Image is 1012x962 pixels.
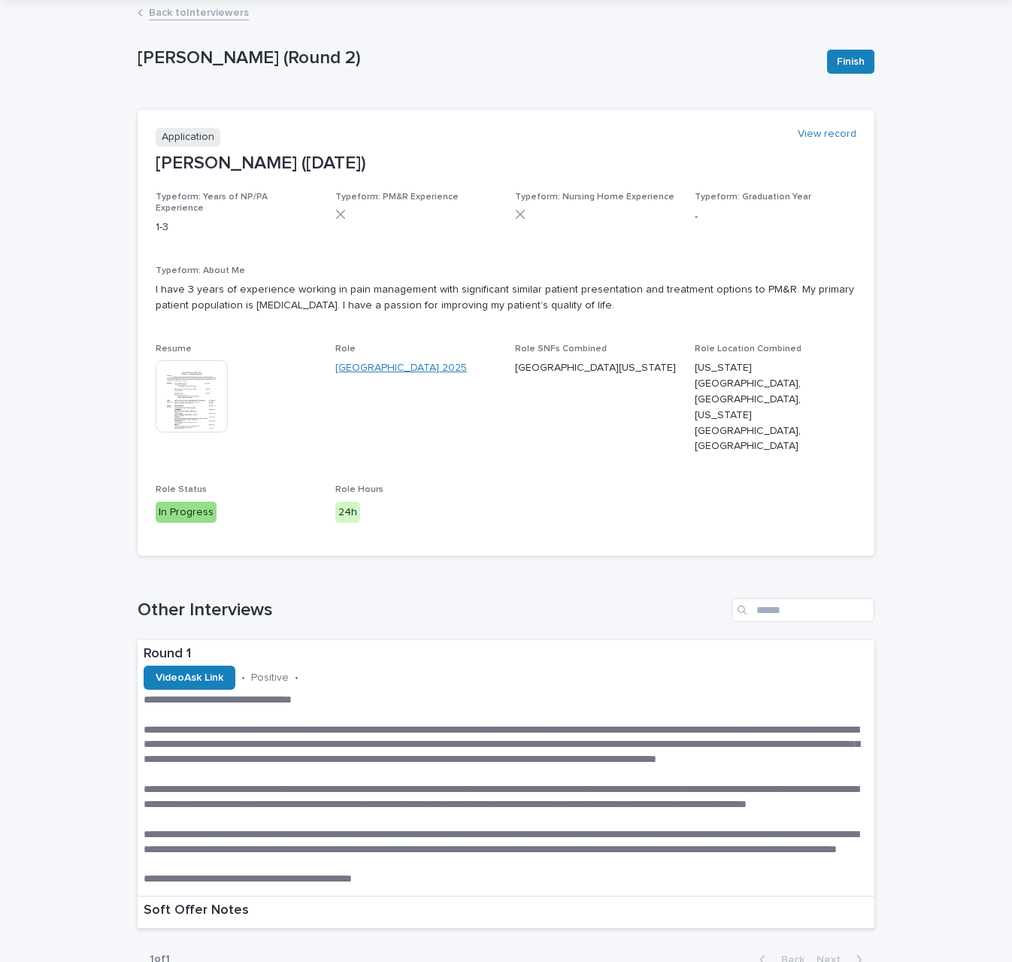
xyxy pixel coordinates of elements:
a: [GEOGRAPHIC_DATA] 2025 [335,360,467,376]
span: VideoAsk Link [156,672,223,683]
span: Typeform: Years of NP/PA Experience [156,193,268,212]
p: [GEOGRAPHIC_DATA][US_STATE] [515,360,677,376]
span: Resume [156,344,192,354]
div: 24h [335,502,360,523]
a: Back toInterviewers [149,3,249,20]
p: • [295,672,298,684]
button: Finish [827,50,874,74]
p: Application [156,128,220,147]
p: [PERSON_NAME] (Round 2) [138,47,815,69]
span: Finish [837,54,865,69]
span: Role [335,344,356,354]
span: Role Hours [335,485,383,494]
p: Soft Offer Notes [144,903,249,919]
input: Search [732,598,874,622]
div: In Progress [156,502,217,523]
a: Soft Offer Notes [138,897,874,929]
p: Round 1 [144,646,868,663]
h1: Other Interviews [138,599,726,621]
span: Role SNFs Combined [515,344,607,354]
p: I have 3 years of experience working in pain management with significant similar patient presenta... [156,282,856,314]
span: Typeform: Nursing Home Experience [515,193,674,202]
p: • [241,672,245,684]
span: Typeform: PM&R Experience [335,193,459,202]
p: [PERSON_NAME] ([DATE]) [156,153,856,174]
p: - [695,209,856,225]
span: Role Location Combined [695,344,801,354]
p: 1-3 [156,220,317,235]
p: Positive [251,672,289,684]
span: Typeform: Graduation Year [695,193,811,202]
span: Typeform: About Me [156,266,245,275]
a: VideoAsk Link [144,666,235,690]
span: Role Status [156,485,207,494]
p: [US_STATE][GEOGRAPHIC_DATA], [GEOGRAPHIC_DATA], [US_STATE][GEOGRAPHIC_DATA], [GEOGRAPHIC_DATA] [695,360,856,454]
a: View record [798,128,856,141]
